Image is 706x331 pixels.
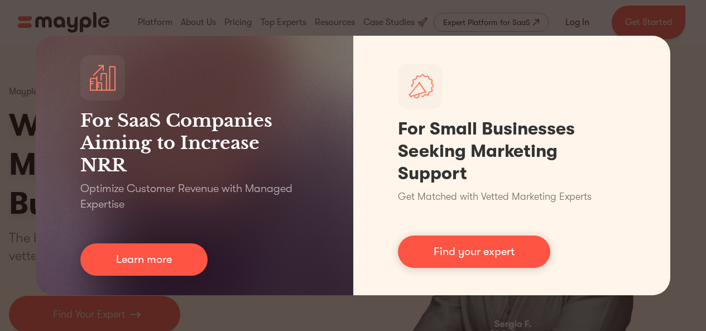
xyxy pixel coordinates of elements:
[80,243,208,276] a: Learn more
[398,236,550,268] a: Find your expert
[80,181,309,212] p: Optimize Customer Revenue with Managed Expertise
[398,118,626,185] h1: For Small Businesses Seeking Marketing Support
[398,189,592,204] p: Get Matched with Vetted Marketing Experts
[80,109,309,176] h3: For SaaS Companies Aiming to Increase NRR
